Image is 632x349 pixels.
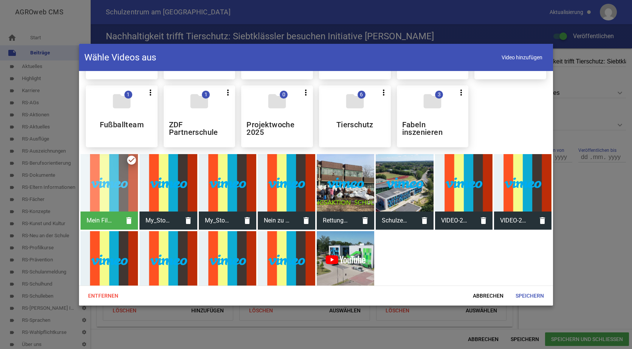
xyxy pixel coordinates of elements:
[510,289,550,303] span: Speichern
[533,212,551,230] i: delete
[238,212,256,230] i: delete
[494,211,533,230] span: VIDEO-2024-02-13-08-33-10.mp4
[82,289,124,303] span: Entfernen
[189,91,210,112] i: folder
[124,91,132,99] span: 1
[376,85,391,99] button: more_vert
[467,289,510,303] span: Abbrechen
[202,91,210,99] span: 1
[221,85,235,99] button: more_vert
[454,85,468,99] button: more_vert
[422,91,443,112] i: folder
[143,85,158,99] button: more_vert
[457,88,466,97] i: more_vert
[402,121,463,136] h5: Fabeln inszenieren
[301,88,310,97] i: more_vert
[344,91,366,112] i: folder
[397,85,469,147] div: Fabeln inszenieren
[258,211,297,230] span: Nein zu Vandalismus.mov
[179,212,197,230] i: delete
[356,212,374,230] i: delete
[435,91,443,99] span: 3
[297,212,315,230] i: delete
[139,211,179,230] span: My_Stop_Motion_Movie(2).mov
[169,121,230,136] h5: ZDF Partnerschule
[111,91,132,112] i: folder
[199,211,238,230] span: My_Stop_Motion_Movie(2).mov
[120,212,138,230] i: delete
[223,88,232,97] i: more_vert
[336,121,373,128] h5: Tierschutz
[280,91,288,99] span: 0
[319,85,391,147] div: Tierschutz
[84,51,156,63] h4: Wähle Videos aus
[299,85,313,99] button: more_vert
[86,85,158,147] div: Fußballteam
[241,85,313,147] div: Projektwoche 2025
[474,212,493,230] i: delete
[246,121,308,136] h5: Projektwoche 2025
[266,91,288,112] i: folder
[100,121,144,128] h5: Fußballteam
[81,211,120,230] span: Mein Film.mov
[415,212,434,230] i: delete
[164,85,235,147] div: ZDF Partnerschule
[435,211,474,230] span: VIDEO-2024-02-13-08-33-00.mp4
[379,88,388,97] i: more_vert
[376,211,415,230] span: Schulzentrum am Birkenweg | Imagefilm
[496,49,548,65] span: Video hinzufügen
[146,88,155,97] i: more_vert
[317,211,356,230] span: Rettungsaktion Schulteich
[358,91,366,99] span: 6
